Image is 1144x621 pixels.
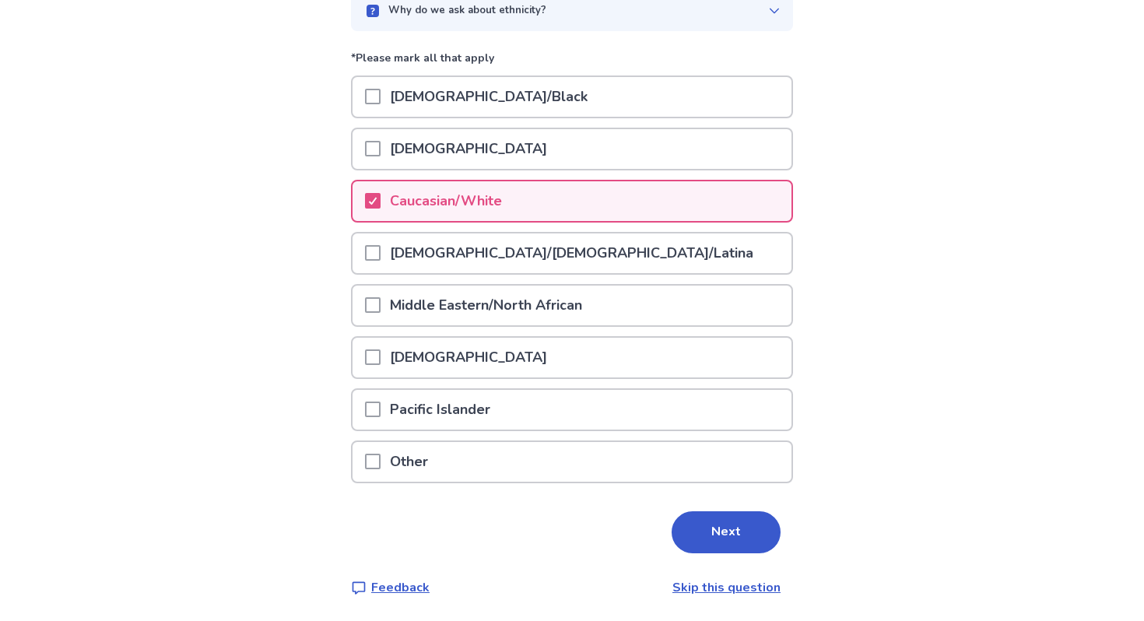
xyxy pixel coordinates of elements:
button: Next [672,511,781,553]
p: [DEMOGRAPHIC_DATA]/Black [381,77,597,117]
p: Pacific Islander [381,390,500,430]
a: Feedback [351,578,430,597]
a: Skip this question [672,579,781,596]
p: Feedback [371,578,430,597]
p: Middle Eastern/North African [381,286,591,325]
p: Other [381,442,437,482]
p: [DEMOGRAPHIC_DATA]/[DEMOGRAPHIC_DATA]/Latina [381,233,763,273]
p: [DEMOGRAPHIC_DATA] [381,338,556,377]
p: Caucasian/White [381,181,511,221]
p: [DEMOGRAPHIC_DATA] [381,129,556,169]
p: Why do we ask about ethnicity? [388,3,546,19]
p: *Please mark all that apply [351,50,793,75]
